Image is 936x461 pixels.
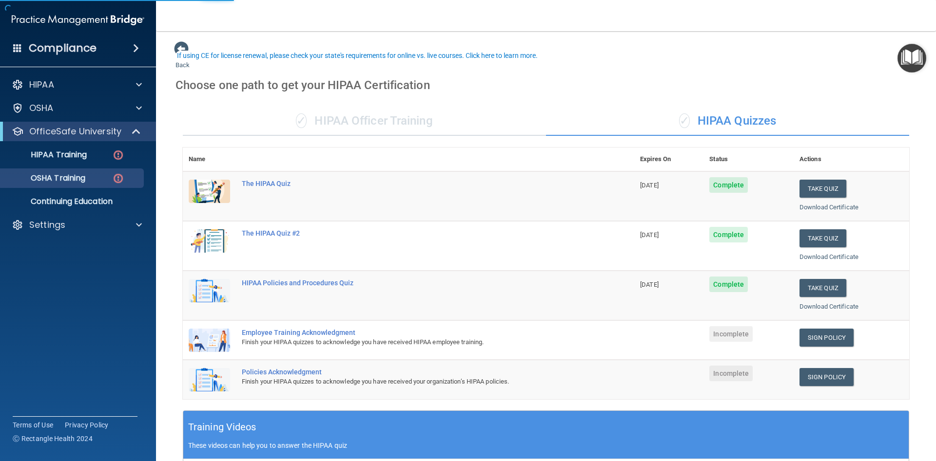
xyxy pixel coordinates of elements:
img: danger-circle.6113f641.png [112,172,124,184]
p: OfficeSafe University [29,126,121,137]
button: If using CE for license renewal, please check your state's requirements for online vs. live cours... [175,51,539,60]
a: Sign Policy [799,329,854,347]
a: OSHA [12,102,142,114]
th: Actions [794,148,909,171]
a: Download Certificate [799,303,858,310]
span: Incomplete [709,326,753,342]
a: Sign Policy [799,368,854,386]
th: Status [703,148,794,171]
div: The HIPAA Quiz [242,180,585,187]
span: Complete [709,227,748,242]
a: Terms of Use [13,420,53,430]
span: Ⓒ Rectangle Health 2024 [13,434,93,443]
div: HIPAA Policies and Procedures Quiz [242,279,585,287]
div: HIPAA Officer Training [183,107,546,136]
span: [DATE] [640,281,659,288]
div: Finish your HIPAA quizzes to acknowledge you have received HIPAA employee training. [242,336,585,348]
p: These videos can help you to answer the HIPAA quiz [188,442,904,449]
div: Policies Acknowledgment [242,368,585,376]
p: OSHA [29,102,54,114]
p: HIPAA [29,79,54,91]
div: Finish your HIPAA quizzes to acknowledge you have received your organization’s HIPAA policies. [242,376,585,387]
button: Take Quiz [799,180,846,198]
a: OfficeSafe University [12,126,141,137]
span: Complete [709,277,748,292]
span: ✓ [679,113,690,128]
button: Take Quiz [799,229,846,247]
button: Open Resource Center [897,44,926,73]
h5: Training Videos [188,419,256,436]
th: Expires On [634,148,703,171]
h4: Compliance [29,41,97,55]
a: Download Certificate [799,253,858,260]
a: Privacy Policy [65,420,109,430]
div: If using CE for license renewal, please check your state's requirements for online vs. live cours... [177,52,538,59]
a: Settings [12,219,142,231]
div: Employee Training Acknowledgment [242,329,585,336]
a: HIPAA [12,79,142,91]
th: Name [183,148,236,171]
p: Settings [29,219,65,231]
span: [DATE] [640,231,659,239]
div: HIPAA Quizzes [546,107,909,136]
span: [DATE] [640,182,659,189]
img: PMB logo [12,10,144,30]
button: Take Quiz [799,279,846,297]
p: OSHA Training [6,173,85,183]
p: Continuing Education [6,197,139,206]
p: HIPAA Training [6,150,87,160]
a: Back [175,50,190,69]
div: The HIPAA Quiz #2 [242,229,585,237]
img: danger-circle.6113f641.png [112,149,124,161]
span: Complete [709,177,748,193]
span: ✓ [296,113,307,128]
a: Download Certificate [799,203,858,211]
div: Choose one path to get your HIPAA Certification [175,71,916,99]
span: Incomplete [709,366,753,381]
